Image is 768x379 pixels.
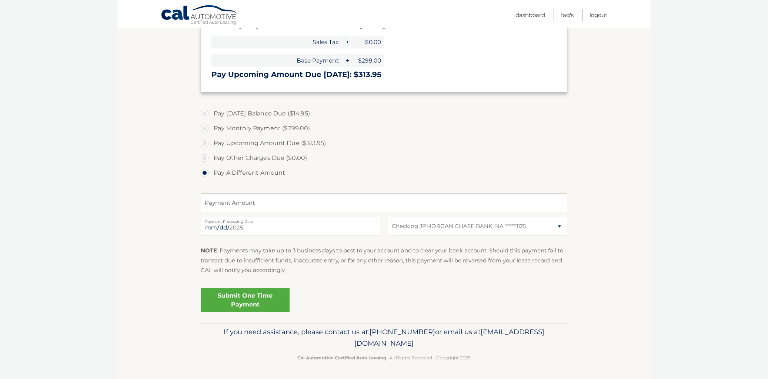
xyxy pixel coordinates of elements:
a: Logout [590,9,607,21]
span: $299.00 [351,54,384,67]
label: Pay [DATE] Balance Due ($14.95) [201,106,567,121]
span: $0.00 [351,36,384,48]
a: FAQ's [561,9,574,21]
label: Pay Monthly Payment ($299.00) [201,121,567,136]
input: Payment Amount [201,194,567,212]
label: Pay Other Charges Due ($0.00) [201,151,567,165]
span: + [343,36,350,48]
p: - All Rights Reserved - Copyright 2025 [206,354,562,362]
label: Pay Upcoming Amount Due ($313.95) [201,136,567,151]
span: Sales Tax: [211,36,343,48]
a: Cal Automotive [161,5,238,26]
label: Payment Processing Date [201,217,380,223]
span: [PHONE_NUMBER] [370,328,435,336]
h3: Pay Upcoming Amount Due [DATE]: $313.95 [211,70,557,79]
strong: NOTE [201,247,217,254]
input: Payment Date [201,217,380,235]
p: : Payments may take up to 3 business days to post to your account and to clear your bank account.... [201,246,567,275]
strong: Cal Automotive Certified Auto Leasing [297,355,386,360]
span: Base Payment: [211,54,343,67]
p: If you need assistance, please contact us at: or email us at [206,326,562,350]
span: + [343,54,350,67]
label: Pay A Different Amount [201,165,567,180]
a: Submit One Time Payment [201,288,290,312]
a: Dashboard [515,9,545,21]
